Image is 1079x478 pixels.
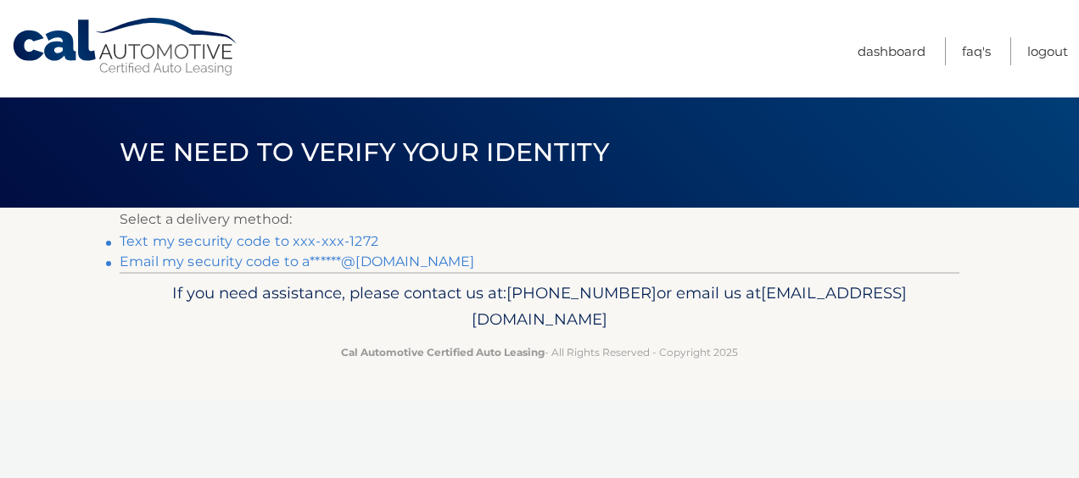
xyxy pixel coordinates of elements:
[11,17,240,77] a: Cal Automotive
[120,136,609,168] span: We need to verify your identity
[131,280,948,334] p: If you need assistance, please contact us at: or email us at
[1027,37,1068,65] a: Logout
[120,208,959,231] p: Select a delivery method:
[131,343,948,361] p: - All Rights Reserved - Copyright 2025
[962,37,991,65] a: FAQ's
[506,283,657,303] span: [PHONE_NUMBER]
[120,233,378,249] a: Text my security code to xxx-xxx-1272
[120,253,475,270] a: Email my security code to a******@[DOMAIN_NAME]
[341,346,545,358] strong: Cal Automotive Certified Auto Leasing
[858,37,925,65] a: Dashboard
